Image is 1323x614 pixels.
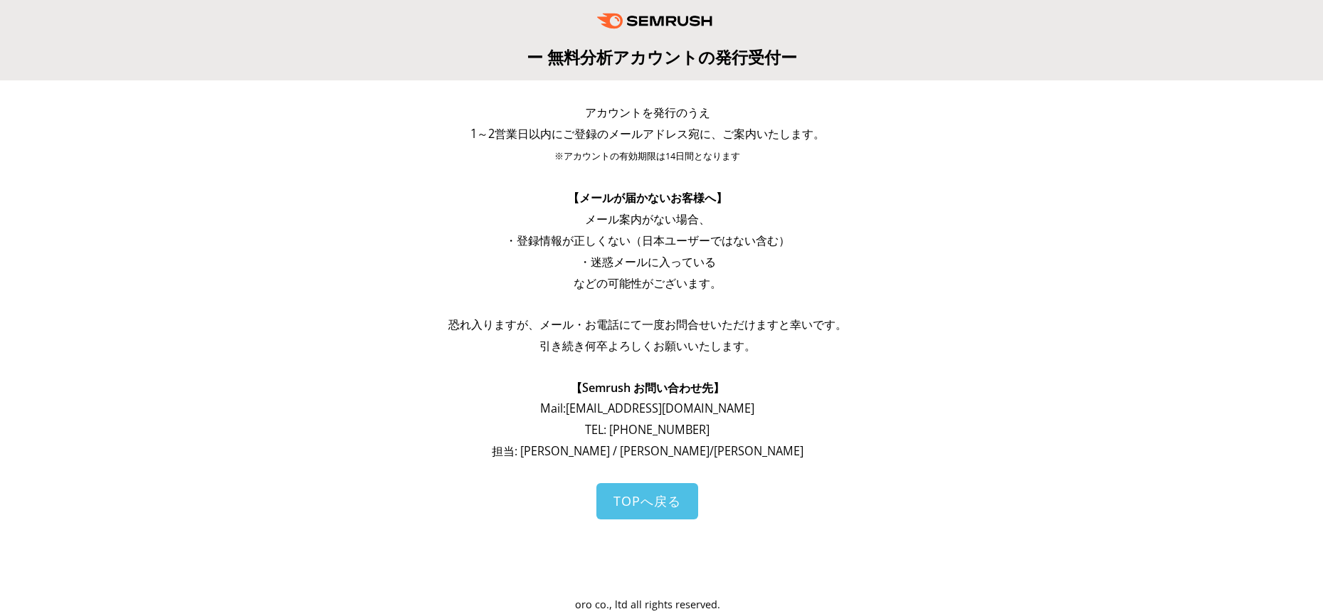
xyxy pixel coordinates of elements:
span: ※アカウントの有効期限は14日間となります [554,150,740,162]
span: 担当: [PERSON_NAME] / [PERSON_NAME]/[PERSON_NAME] [492,443,803,459]
span: TEL: [PHONE_NUMBER] [585,422,710,438]
a: TOPへ戻る [596,483,698,519]
span: TOPへ戻る [613,492,681,509]
span: 1～2営業日以内にご登録のメールアドレス宛に、ご案内いたします。 [470,126,825,142]
span: ー 無料分析アカウントの発行受付ー [527,46,797,68]
span: Mail: [EMAIL_ADDRESS][DOMAIN_NAME] [540,401,754,416]
span: 恐れ入りますが、メール・お電話にて一度お問合せいただけますと幸いです。 [448,317,847,332]
span: 引き続き何卒よろしくお願いいたします。 [539,338,756,354]
span: 【Semrush お問い合わせ先】 [571,380,724,396]
span: ・迷惑メールに入っている [579,254,716,270]
span: メール案内がない場合、 [585,211,710,227]
span: などの可能性がございます。 [574,275,722,291]
span: 【メールが届かないお客様へ】 [568,190,727,206]
span: アカウントを発行のうえ [585,105,710,120]
span: ・登録情報が正しくない（日本ユーザーではない含む） [505,233,790,248]
span: oro co., ltd all rights reserved. [575,598,720,611]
